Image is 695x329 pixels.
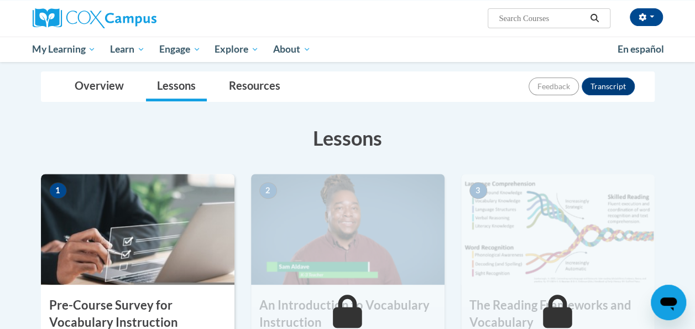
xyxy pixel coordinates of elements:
[49,182,67,199] span: 1
[218,72,291,101] a: Resources
[586,12,603,25] button: Search
[610,38,671,61] a: En español
[630,8,663,26] button: Account Settings
[251,174,445,285] img: Course Image
[33,8,232,28] a: Cox Campus
[651,285,686,320] iframe: Button to launch messaging window
[41,174,234,285] img: Course Image
[152,37,208,62] a: Engage
[103,37,152,62] a: Learn
[259,182,277,199] span: 2
[41,124,655,152] h3: Lessons
[146,72,207,101] a: Lessons
[266,37,318,62] a: About
[207,37,266,62] a: Explore
[273,43,311,56] span: About
[33,8,156,28] img: Cox Campus
[498,12,586,25] input: Search Courses
[159,43,201,56] span: Engage
[461,174,655,285] img: Course Image
[110,43,145,56] span: Learn
[64,72,135,101] a: Overview
[25,37,103,62] a: My Learning
[469,182,487,199] span: 3
[32,43,96,56] span: My Learning
[618,43,664,55] span: En español
[582,78,635,95] button: Transcript
[24,37,671,62] div: Main menu
[215,43,259,56] span: Explore
[529,78,579,95] button: Feedback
